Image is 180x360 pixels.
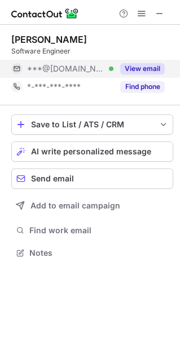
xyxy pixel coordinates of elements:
[11,195,173,216] button: Add to email campaign
[27,64,105,74] span: ***@[DOMAIN_NAME]
[120,63,165,74] button: Reveal Button
[29,225,169,235] span: Find work email
[31,120,153,129] div: Save to List / ATS / CRM
[11,34,87,45] div: [PERSON_NAME]
[11,245,173,261] button: Notes
[29,248,169,258] span: Notes
[31,147,151,156] span: AI write personalized message
[11,46,173,56] div: Software Engineer
[11,223,173,238] button: Find work email
[11,141,173,162] button: AI write personalized message
[120,81,165,92] button: Reveal Button
[31,174,74,183] span: Send email
[11,7,79,20] img: ContactOut v5.3.10
[30,201,120,210] span: Add to email campaign
[11,168,173,189] button: Send email
[11,114,173,135] button: save-profile-one-click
